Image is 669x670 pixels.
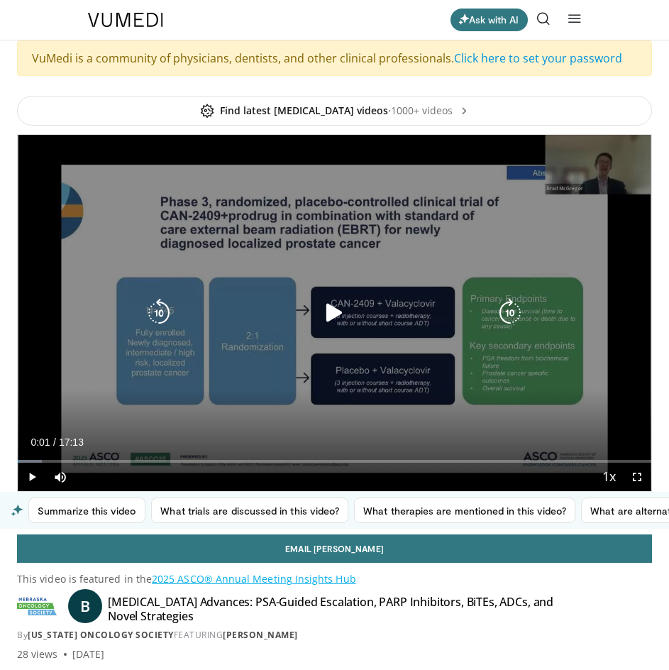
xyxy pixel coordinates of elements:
button: Play [18,463,46,491]
span: / [53,436,56,448]
button: Playback Rate [595,463,623,491]
a: [PERSON_NAME] [223,629,298,641]
button: Ask with AI [450,9,528,31]
video-js: Video Player [18,135,651,491]
button: What therapies are mentioned in this video? [354,498,575,523]
a: Email [PERSON_NAME] [17,534,652,563]
button: What trials are discussed in this video? [151,498,348,523]
span: 1000+ videos [391,104,470,118]
a: [US_STATE] Oncology Society [28,629,174,641]
button: Fullscreen [623,463,651,491]
button: Mute [46,463,74,491]
span: 0:01 [31,436,50,448]
span: 17:13 [59,436,84,448]
button: Summarize this video [28,498,145,523]
div: By FEATURING [17,629,652,642]
img: VuMedi Logo [88,13,163,27]
a: 2025 ASCO® Annual Meeting Insights Hub [152,572,356,586]
span: Find latest [MEDICAL_DATA] videos [200,104,388,118]
div: [DATE] [72,647,104,661]
a: Find latest [MEDICAL_DATA] videos·1000+ videos [17,96,652,126]
h4: [MEDICAL_DATA] Advances: PSA-Guided Escalation, PARP Inhibitors, BiTEs, ADCs, and Novel Strategies [108,595,559,623]
a: B [68,589,102,623]
a: Click here to set your password [454,50,622,66]
p: This video is featured in the [17,572,652,586]
img: Nebraska Oncology Society [17,595,57,617]
span: 28 views [17,647,58,661]
div: Progress Bar [18,460,651,463]
div: VuMedi is a community of physicians, dentists, and other clinical professionals. [17,40,652,76]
